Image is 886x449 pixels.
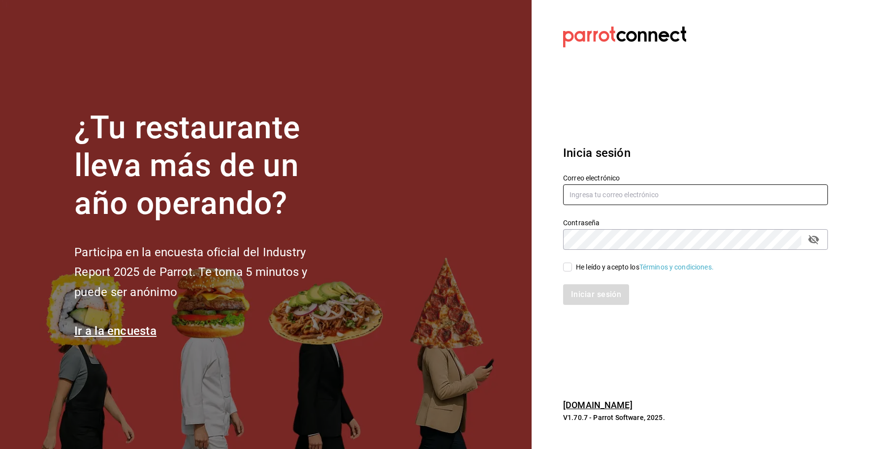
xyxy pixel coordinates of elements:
p: V1.70.7 - Parrot Software, 2025. [563,413,828,422]
label: Correo electrónico [563,175,828,181]
a: Términos y condiciones. [639,263,714,271]
button: passwordField [805,231,822,248]
h1: ¿Tu restaurante lleva más de un año operando? [74,109,340,222]
h3: Inicia sesión [563,144,828,162]
a: [DOMAIN_NAME] [563,400,633,410]
input: Ingresa tu correo electrónico [563,184,828,205]
div: He leído y acepto los [576,262,714,272]
h2: Participa en la encuesta oficial del Industry Report 2025 de Parrot. Te toma 5 minutos y puede se... [74,242,340,302]
a: Ir a la encuesta [74,324,157,338]
label: Contraseña [563,219,828,226]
